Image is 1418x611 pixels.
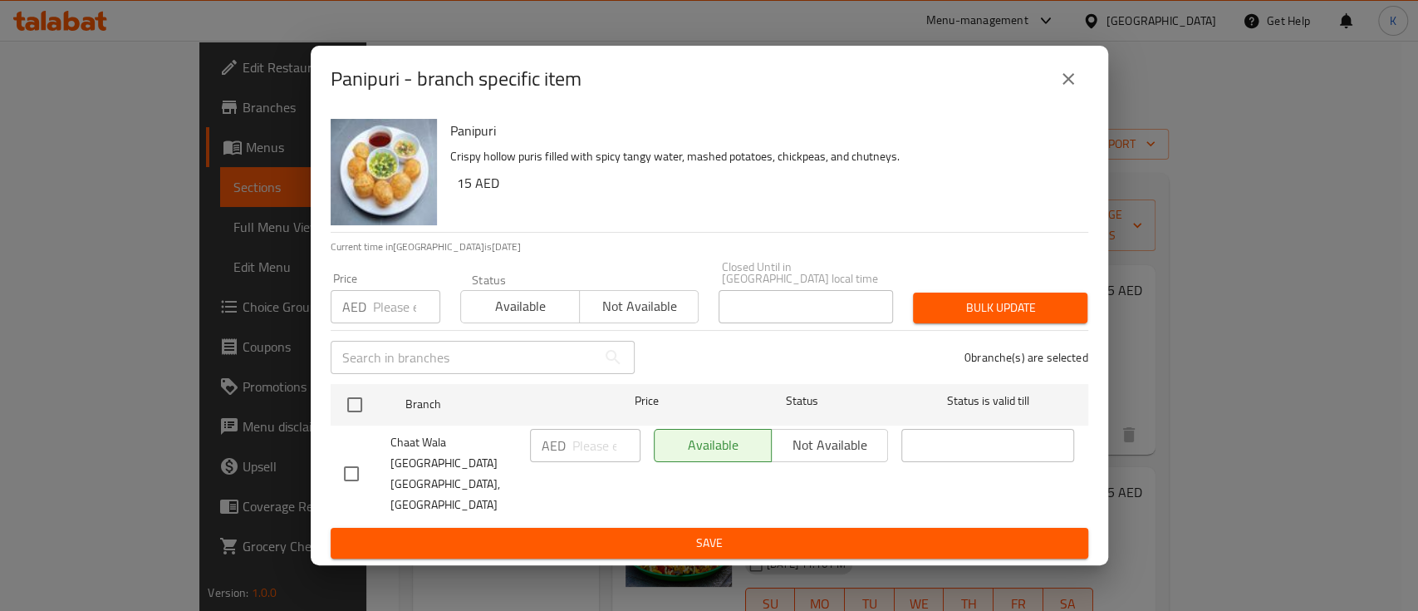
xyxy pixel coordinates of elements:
h6: Panipuri [450,119,1075,142]
button: Not available [579,290,699,323]
span: Chaat Wala [GEOGRAPHIC_DATA] [GEOGRAPHIC_DATA], [GEOGRAPHIC_DATA] [390,432,517,515]
span: Price [591,391,702,411]
span: Save [344,533,1075,554]
p: AED [342,297,366,317]
span: Branch [405,394,578,415]
input: Please enter price [572,429,640,462]
button: Bulk update [913,293,1087,323]
p: Crispy hollow puris filled with spicy tangy water, mashed potatoes, chickpeas, and chutneys. [450,146,1075,167]
button: Available [460,290,580,323]
h6: 15 AED [457,171,1075,195]
button: close [1048,59,1088,99]
input: Search in branches [331,341,596,374]
span: Status is valid till [901,391,1074,411]
span: Bulk update [926,298,1074,318]
span: Available [468,294,573,318]
p: AED [542,436,566,456]
p: Current time in [GEOGRAPHIC_DATA] is [DATE] [331,239,1088,254]
img: Panipuri [331,119,437,225]
button: Save [331,528,1088,559]
span: Status [715,391,888,411]
h2: Panipuri - branch specific item [331,66,581,92]
input: Please enter price [373,290,440,323]
span: Not available [586,294,692,318]
p: 0 branche(s) are selected [964,349,1088,366]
